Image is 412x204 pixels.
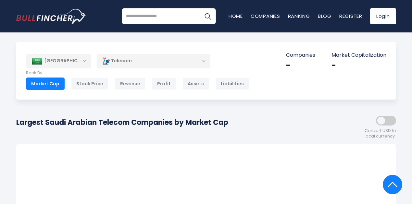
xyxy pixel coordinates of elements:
[16,9,86,24] a: Go to homepage
[152,78,176,90] div: Profit
[16,9,86,24] img: bullfincher logo
[216,78,249,90] div: Liabilities
[331,60,386,70] div: -
[286,60,315,70] div: -
[71,78,108,90] div: Stock Price
[26,78,65,90] div: Market Cap
[339,13,362,19] a: Register
[16,117,228,128] h1: Largest Saudi Arabian Telecom Companies by Market Cap
[26,70,249,76] p: Rank By
[97,54,210,68] div: Telecom
[229,13,243,19] a: Home
[251,13,280,19] a: Companies
[26,54,91,68] div: [GEOGRAPHIC_DATA]
[365,128,396,139] span: Convert USD to local currency
[318,13,331,19] a: Blog
[115,78,145,90] div: Revenue
[331,52,386,59] p: Market Capitalization
[286,52,315,59] p: Companies
[200,8,216,24] button: Search
[288,13,310,19] a: Ranking
[182,78,209,90] div: Assets
[370,8,396,24] a: Login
